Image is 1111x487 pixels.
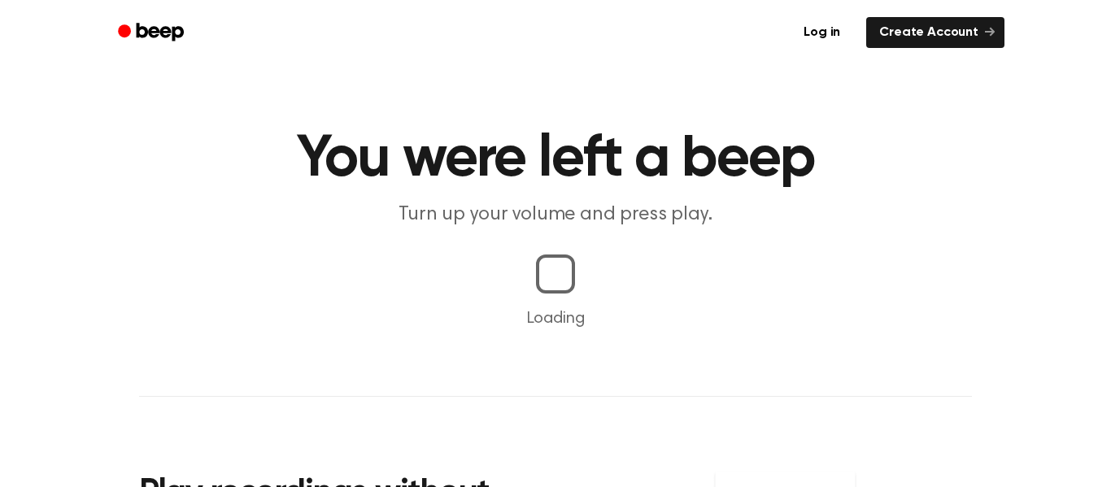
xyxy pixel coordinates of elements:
[20,307,1091,331] p: Loading
[866,17,1004,48] a: Create Account
[139,130,972,189] h1: You were left a beep
[243,202,868,228] p: Turn up your volume and press play.
[107,17,198,49] a: Beep
[787,14,856,51] a: Log in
